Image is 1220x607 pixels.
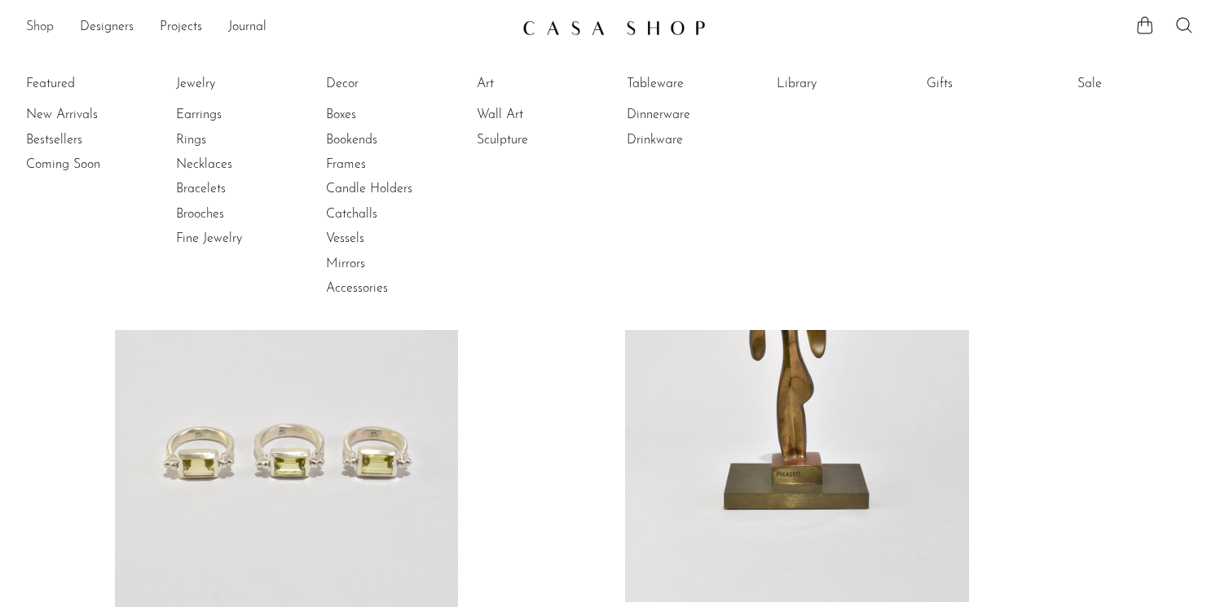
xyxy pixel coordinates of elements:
[326,106,448,124] a: Boxes
[477,131,599,149] a: Sculpture
[176,131,298,149] a: Rings
[176,156,298,174] a: Necklaces
[26,131,148,149] a: Bestsellers
[1077,75,1200,93] a: Sale
[228,17,266,38] a: Journal
[326,279,448,297] a: Accessories
[627,72,749,152] ul: Tableware
[326,75,448,93] a: Decor
[160,17,202,38] a: Projects
[326,180,448,198] a: Candle Holders
[176,205,298,223] a: Brooches
[326,205,448,223] a: Catchalls
[477,75,599,93] a: Art
[627,75,749,93] a: Tableware
[26,14,509,42] nav: Desktop navigation
[26,17,54,38] a: Shop
[176,230,298,248] a: Fine Jewelry
[326,255,448,273] a: Mirrors
[777,72,899,103] ul: Library
[176,72,298,252] ul: Jewelry
[26,156,148,174] a: Coming Soon
[26,14,509,42] ul: NEW HEADER MENU
[176,180,298,198] a: Bracelets
[26,103,148,177] ul: Featured
[176,106,298,124] a: Earrings
[627,131,749,149] a: Drinkware
[326,230,448,248] a: Vessels
[777,75,899,93] a: Library
[477,106,599,124] a: Wall Art
[477,72,599,152] ul: Art
[326,156,448,174] a: Frames
[927,75,1049,93] a: Gifts
[326,72,448,301] ul: Decor
[1077,72,1200,103] ul: Sale
[326,131,448,149] a: Bookends
[627,106,749,124] a: Dinnerware
[80,17,134,38] a: Designers
[176,75,298,93] a: Jewelry
[26,106,148,124] a: New Arrivals
[927,72,1049,103] ul: Gifts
